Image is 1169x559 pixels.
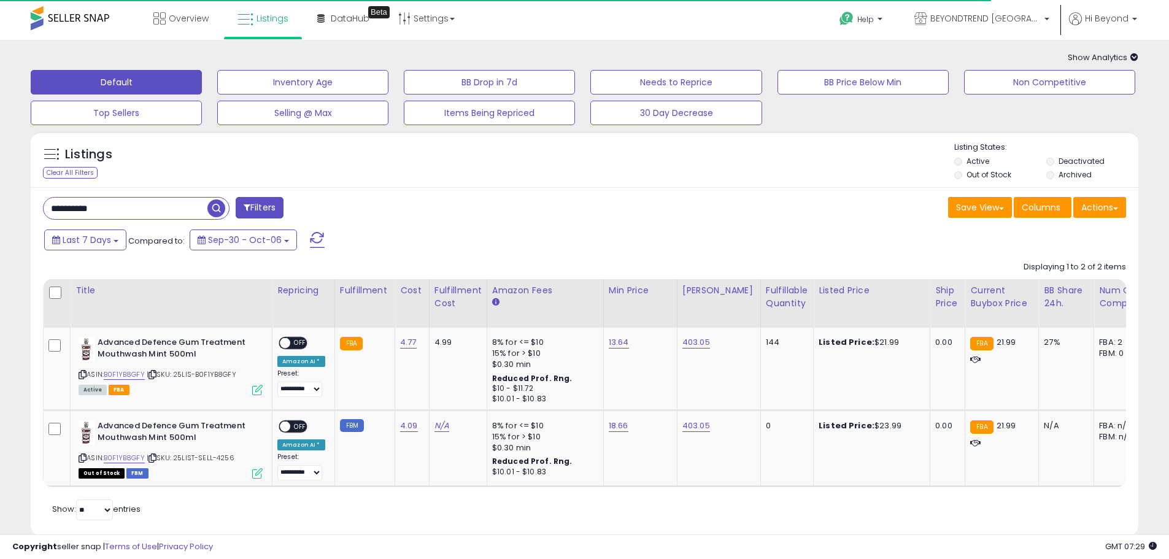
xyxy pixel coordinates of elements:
[1044,284,1089,310] div: BB Share 24h.
[79,420,263,477] div: ASIN:
[79,385,107,395] span: All listings currently available for purchase on Amazon
[766,420,804,431] div: 0
[79,420,95,445] img: 41zQFXeVyWL._SL40_.jpg
[277,439,325,450] div: Amazon AI *
[31,70,202,94] button: Default
[169,12,209,25] span: Overview
[766,337,804,348] div: 144
[208,234,282,246] span: Sep-30 - Oct-06
[340,284,390,297] div: Fulfillment
[147,453,234,463] span: | SKU: 25LIST-SELL-4256
[217,70,388,94] button: Inventory Age
[954,142,1138,153] p: Listing States:
[966,156,989,166] label: Active
[277,356,325,367] div: Amazon AI *
[492,337,594,348] div: 8% for <= $10
[290,422,310,432] span: OFF
[948,197,1012,218] button: Save View
[368,6,390,18] div: Tooltip anchor
[777,70,949,94] button: BB Price Below Min
[277,284,330,297] div: Repricing
[819,336,874,348] b: Listed Price:
[1022,201,1060,214] span: Columns
[970,337,993,350] small: FBA
[935,420,955,431] div: 0.00
[128,235,185,247] span: Compared to:
[1069,12,1137,40] a: Hi Beyond
[31,101,202,125] button: Top Sellers
[79,337,95,361] img: 41zQFXeVyWL._SL40_.jpg
[609,336,629,349] a: 13.64
[609,420,628,432] a: 18.66
[1059,156,1105,166] label: Deactivated
[400,420,418,432] a: 4.09
[63,234,111,246] span: Last 7 Days
[400,336,417,349] a: 4.77
[682,420,710,432] a: 403.05
[1099,337,1140,348] div: FBA: 2
[1085,12,1128,25] span: Hi Beyond
[65,146,112,163] h5: Listings
[682,284,755,297] div: [PERSON_NAME]
[492,348,594,359] div: 15% for > $10
[147,369,236,379] span: | SKU: 25LIS-B0F1YB8GFY
[98,337,247,363] b: Advanced Defence Gum Treatment Mouthwash Mint 500ml
[43,167,98,179] div: Clear All Filters
[109,385,129,395] span: FBA
[682,336,710,349] a: 403.05
[492,297,500,308] small: Amazon Fees.
[340,337,363,350] small: FBA
[492,394,594,404] div: $10.01 - $10.83
[400,284,424,297] div: Cost
[44,229,126,250] button: Last 7 Days
[970,420,993,434] small: FBA
[1044,420,1084,431] div: N/A
[1044,337,1084,348] div: 27%
[12,541,213,553] div: seller snap | |
[997,420,1016,431] span: 21.99
[492,373,573,384] b: Reduced Prof. Rng.
[434,284,482,310] div: Fulfillment Cost
[1068,52,1138,63] span: Show Analytics
[492,467,594,477] div: $10.01 - $10.83
[839,11,854,26] i: Get Help
[75,284,267,297] div: Title
[217,101,388,125] button: Selling @ Max
[1073,197,1126,218] button: Actions
[331,12,369,25] span: DataHub
[1099,284,1144,310] div: Num of Comp.
[404,101,575,125] button: Items Being Repriced
[830,2,895,40] a: Help
[970,284,1033,310] div: Current Buybox Price
[930,12,1041,25] span: BEYONDTREND [GEOGRAPHIC_DATA]
[98,420,247,446] b: Advanced Defence Gum Treatment Mouthwash Mint 500ml
[277,453,325,480] div: Preset:
[105,541,157,552] a: Terms of Use
[190,229,297,250] button: Sep-30 - Oct-06
[257,12,288,25] span: Listings
[236,197,284,218] button: Filters
[1059,169,1092,180] label: Archived
[492,431,594,442] div: 15% for > $10
[492,420,594,431] div: 8% for <= $10
[434,337,477,348] div: 4.99
[492,284,598,297] div: Amazon Fees
[590,101,762,125] button: 30 Day Decrease
[819,420,920,431] div: $23.99
[819,284,925,297] div: Listed Price
[79,337,263,394] div: ASIN:
[1105,541,1157,552] span: 2025-10-14 07:29 GMT
[52,503,141,515] span: Show: entries
[1099,348,1140,359] div: FBM: 0
[819,420,874,431] b: Listed Price:
[935,284,960,310] div: Ship Price
[290,338,310,349] span: OFF
[857,14,874,25] span: Help
[966,169,1011,180] label: Out of Stock
[434,420,449,432] a: N/A
[277,369,325,397] div: Preset:
[766,284,808,310] div: Fulfillable Quantity
[159,541,213,552] a: Privacy Policy
[126,468,149,479] span: FBM
[1099,431,1140,442] div: FBM: n/a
